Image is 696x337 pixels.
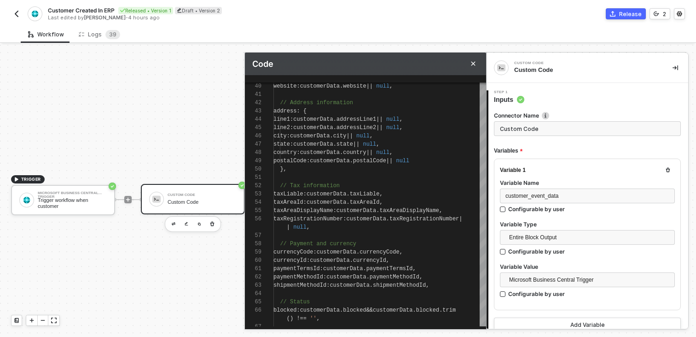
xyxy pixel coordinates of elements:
[273,83,296,89] span: website
[245,190,261,198] div: 53
[416,307,439,313] span: blocked
[245,157,261,165] div: 49
[307,224,310,231] span: ,
[303,199,307,206] span: :
[343,83,366,89] span: website
[31,10,39,18] img: integration-icon
[366,266,413,272] span: paymentTermsId
[412,266,416,272] span: ,
[508,290,565,298] div: Configurable by user
[370,133,373,139] span: ,
[400,116,403,123] span: ,
[320,266,323,272] span: :
[363,141,376,148] span: null
[509,273,669,287] span: Microsoft Business Central Trigger
[245,107,261,115] div: 43
[366,83,373,89] span: ||
[273,199,303,206] span: taxAreaId
[336,124,376,131] span: addressLine2
[245,82,261,90] div: 40
[360,249,399,255] span: currencyCode
[280,100,353,106] span: // Address information
[273,116,290,123] span: line1
[373,307,412,313] span: customerData
[376,116,383,123] span: ||
[340,307,343,313] span: .
[356,249,360,255] span: .
[296,307,300,313] span: :
[333,116,336,123] span: .
[350,191,380,197] span: taxLiable
[245,265,261,273] div: 61
[280,299,310,305] span: // Status
[442,307,456,313] span: trim
[500,263,675,271] label: Variable Value
[51,318,57,323] span: icon-expand
[113,31,116,38] span: 9
[280,183,340,189] span: // Tax information
[293,116,333,123] span: customerData
[386,257,389,264] span: ,
[317,249,356,255] span: customerData
[245,207,261,215] div: 55
[610,11,615,17] span: icon-commerce
[300,307,340,313] span: customerData
[619,10,642,18] div: Release
[494,318,681,332] button: Add Variable
[273,266,320,272] span: paymentTermsId
[389,83,393,89] span: ,
[245,215,261,223] div: 56
[366,307,373,313] span: &&
[376,207,379,214] span: .
[245,281,261,290] div: 63
[509,231,669,244] span: Entire Block Output
[494,112,681,119] label: Connector Name
[350,158,353,164] span: .
[346,216,386,222] span: customerData
[296,83,300,89] span: :
[426,282,429,289] span: ,
[386,124,400,131] span: null
[505,193,558,199] span: customer_event_data
[370,274,419,280] span: paymentMethodId
[350,257,353,264] span: .
[514,61,652,65] div: Custom Code
[317,315,320,322] span: ,
[273,274,323,280] span: paymentMethodId
[300,149,340,156] span: customerData
[109,31,113,38] span: 3
[245,132,261,140] div: 46
[273,141,290,148] span: state
[677,11,682,17] span: icon-settings
[376,124,383,131] span: ||
[654,11,659,17] span: icon-versioning
[290,133,330,139] span: customerData
[494,90,524,94] span: Step 1
[310,257,349,264] span: customerData
[293,224,307,231] span: null
[468,58,479,69] button: Close
[340,149,343,156] span: .
[245,298,261,306] div: 65
[500,220,675,228] label: Variable Type
[376,141,379,148] span: ,
[343,216,346,222] span: :
[514,66,658,74] div: Custom Code
[245,240,261,248] div: 58
[379,191,383,197] span: ,
[303,108,307,114] span: {
[287,224,290,231] span: |
[500,166,526,174] div: Variable 1
[273,191,303,197] span: taxLiable
[245,165,261,173] div: 50
[273,216,343,222] span: taxRegistrationNumber
[336,141,353,148] span: state
[386,158,393,164] span: ||
[570,321,605,329] div: Add Variable
[366,149,373,156] span: ||
[79,30,120,39] div: Logs
[356,133,370,139] span: null
[346,191,349,197] span: .
[293,141,333,148] span: customerData
[500,179,675,187] label: Variable Name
